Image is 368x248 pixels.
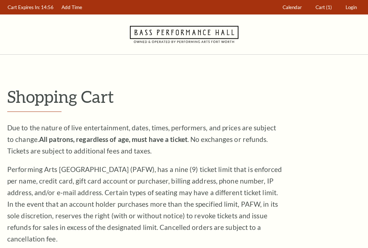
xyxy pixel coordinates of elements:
[312,0,335,14] a: Cart (1)
[39,135,187,143] strong: All patrons, regardless of age, must have a ticket
[58,0,86,14] a: Add Time
[346,4,357,10] span: Login
[316,4,325,10] span: Cart
[283,4,302,10] span: Calendar
[326,4,332,10] span: (1)
[7,164,282,245] p: Performing Arts [GEOGRAPHIC_DATA] (PAFW), has a nine (9) ticket limit that is enforced per name, ...
[41,4,54,10] span: 14:56
[342,0,360,14] a: Login
[8,4,40,10] span: Cart Expires In:
[7,87,361,106] p: Shopping Cart
[279,0,305,14] a: Calendar
[7,123,276,155] span: Due to the nature of live entertainment, dates, times, performers, and prices are subject to chan...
